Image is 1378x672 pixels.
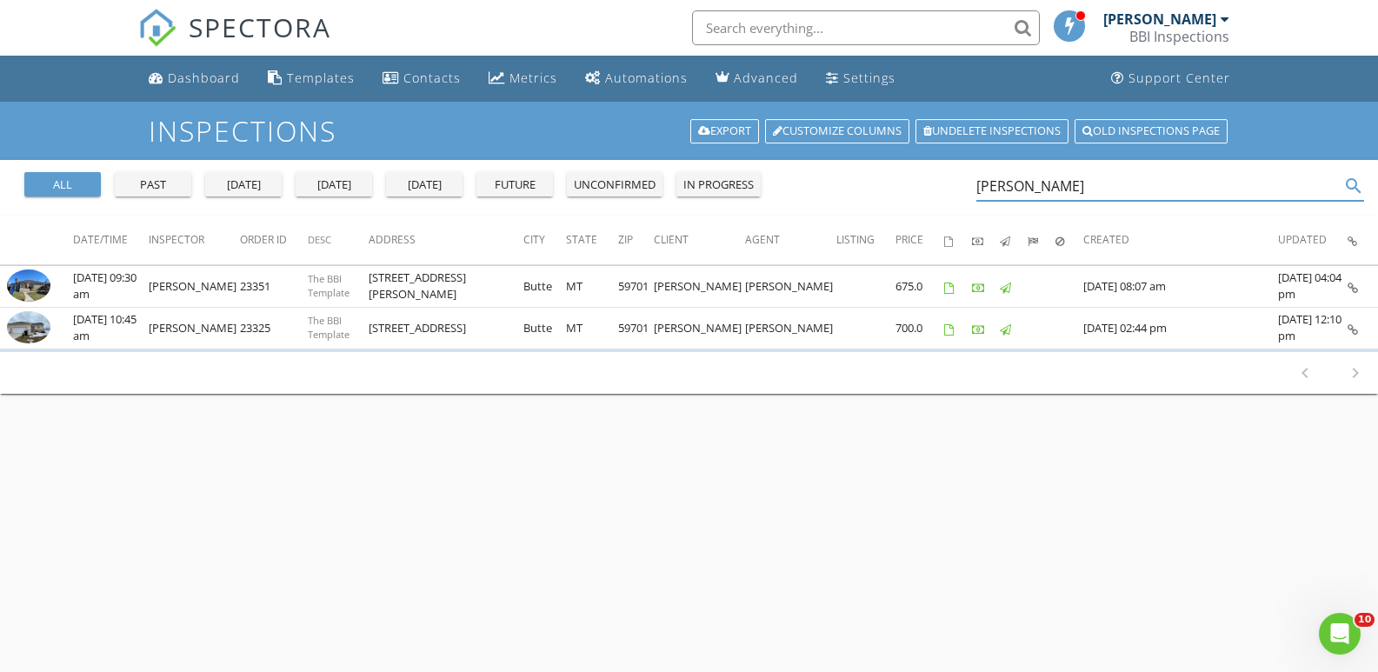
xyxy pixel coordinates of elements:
[149,265,240,307] td: [PERSON_NAME]
[1278,307,1348,349] td: [DATE] 12:10 pm
[895,216,944,264] th: Price: Not sorted.
[1103,10,1216,28] div: [PERSON_NAME]
[734,70,798,86] div: Advanced
[1083,232,1129,247] span: Created
[567,172,662,196] button: unconfirmed
[618,265,654,307] td: 59701
[509,70,557,86] div: Metrics
[31,176,94,194] div: all
[1278,265,1348,307] td: [DATE] 04:04 pm
[1000,216,1028,264] th: Published: Not sorted.
[149,216,240,264] th: Inspector: Not sorted.
[523,216,566,264] th: City: Not sorted.
[1055,216,1083,264] th: Canceled: Not sorted.
[240,232,287,247] span: Order ID
[303,176,365,194] div: [DATE]
[403,70,461,86] div: Contacts
[605,70,688,86] div: Automations
[482,63,564,95] a: Metrics
[895,265,944,307] td: 675.0
[73,265,149,307] td: [DATE] 09:30 am
[369,307,523,349] td: [STREET_ADDRESS]
[142,63,247,95] a: Dashboard
[654,307,745,349] td: [PERSON_NAME]
[566,216,618,264] th: State: Not sorted.
[683,176,754,194] div: in progress
[566,265,618,307] td: MT
[566,232,597,247] span: State
[73,216,149,264] th: Date/Time: Not sorted.
[618,232,633,247] span: Zip
[745,265,836,307] td: [PERSON_NAME]
[654,216,745,264] th: Client: Not sorted.
[745,307,836,349] td: [PERSON_NAME]
[369,265,523,307] td: [STREET_ADDRESS][PERSON_NAME]
[393,176,456,194] div: [DATE]
[308,233,331,246] span: Desc
[692,10,1040,45] input: Search everything...
[287,70,355,86] div: Templates
[386,172,463,196] button: [DATE]
[654,265,745,307] td: [PERSON_NAME]
[369,216,523,264] th: Address: Not sorted.
[369,232,416,247] span: Address
[296,172,372,196] button: [DATE]
[895,307,944,349] td: 700.0
[895,232,923,247] span: Price
[1278,232,1327,247] span: Updated
[1129,28,1229,45] div: BBI Inspections
[138,9,176,47] img: The Best Home Inspection Software - Spectora
[149,116,1228,146] h1: Inspections
[1083,216,1278,264] th: Created: Not sorted.
[690,119,759,143] a: Export
[574,176,656,194] div: unconfirmed
[523,307,566,349] td: Butte
[308,272,349,300] span: The BBI Template
[189,9,331,45] span: SPECTORA
[149,307,240,349] td: [PERSON_NAME]
[1083,265,1278,307] td: [DATE] 08:07 am
[7,269,50,303] img: 8594841%2Fcover_photos%2FKGt9nEiPu5Q9n2dbh8nb%2Fsmall.8594841-1746113697094
[618,216,654,264] th: Zip: Not sorted.
[476,172,553,196] button: future
[836,216,895,264] th: Listing: Not sorted.
[122,176,184,194] div: past
[578,63,695,95] a: Automations (Basic)
[261,63,362,95] a: Templates
[765,119,909,143] a: Customize Columns
[115,172,191,196] button: past
[819,63,902,95] a: Settings
[1355,613,1375,627] span: 10
[1104,63,1237,95] a: Support Center
[915,119,1068,143] a: Undelete inspections
[836,232,875,247] span: Listing
[212,176,275,194] div: [DATE]
[308,314,349,342] span: The BBI Template
[745,232,780,247] span: Agent
[745,216,836,264] th: Agent: Not sorted.
[972,216,1000,264] th: Paid: Not sorted.
[483,176,546,194] div: future
[7,311,50,344] img: 8241181%2Fcover_photos%2FIhbSTwEAPA0rFTJ5S5hI%2Fsmall.8241181-1741024130027
[168,70,240,86] div: Dashboard
[618,307,654,349] td: 59701
[24,172,101,196] button: all
[73,307,149,349] td: [DATE] 10:45 am
[843,70,895,86] div: Settings
[1319,613,1361,655] iframe: Intercom live chat
[138,23,331,60] a: SPECTORA
[1128,70,1230,86] div: Support Center
[1278,216,1348,264] th: Updated: Not sorted.
[376,63,468,95] a: Contacts
[676,172,761,196] button: in progress
[240,265,308,307] td: 23351
[1028,216,1055,264] th: Submitted: Not sorted.
[149,232,204,247] span: Inspector
[654,232,689,247] span: Client
[1348,216,1378,264] th: Inspection Details: Not sorted.
[1083,307,1278,349] td: [DATE] 02:44 pm
[240,307,308,349] td: 23325
[1075,119,1228,143] a: Old inspections page
[73,232,128,247] span: Date/Time
[308,216,369,264] th: Desc: Not sorted.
